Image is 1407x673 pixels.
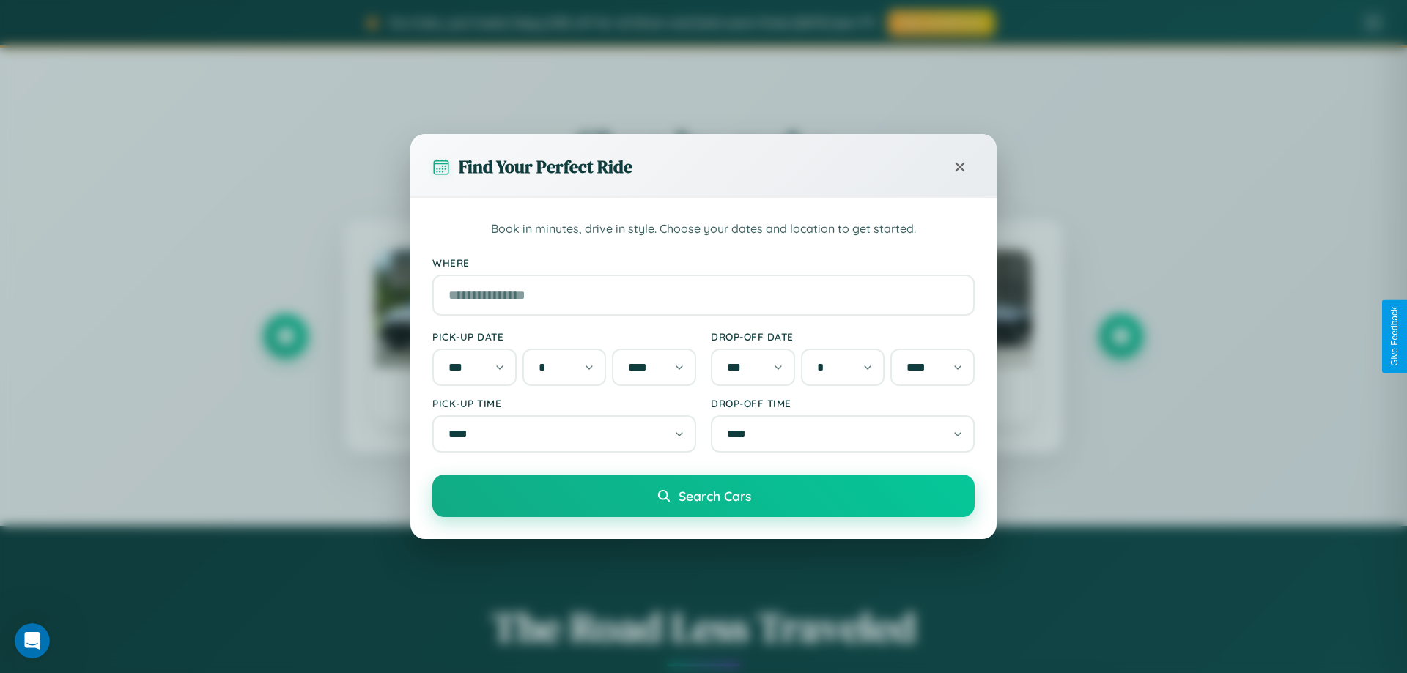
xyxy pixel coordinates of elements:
[711,397,975,409] label: Drop-off Time
[432,330,696,343] label: Pick-up Date
[459,155,632,179] h3: Find Your Perfect Ride
[432,220,975,239] p: Book in minutes, drive in style. Choose your dates and location to get started.
[432,475,975,517] button: Search Cars
[679,488,751,504] span: Search Cars
[432,397,696,409] label: Pick-up Time
[711,330,975,343] label: Drop-off Date
[432,256,975,269] label: Where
